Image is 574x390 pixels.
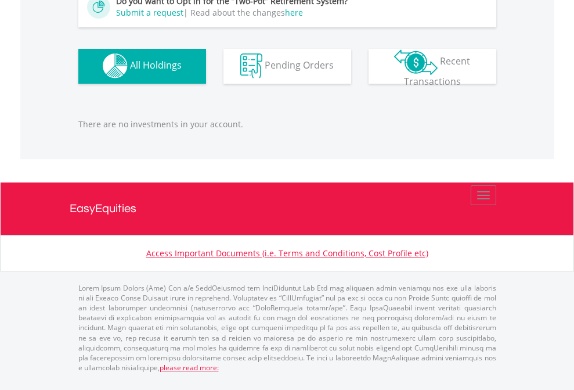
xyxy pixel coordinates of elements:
img: pending_instructions-wht.png [240,53,262,78]
p: There are no investments in your account. [78,119,496,130]
a: EasyEquities [70,183,505,235]
img: holdings-wht.png [103,53,128,78]
span: Recent Transactions [404,55,471,88]
a: Access Important Documents (i.e. Terms and Conditions, Cost Profile etc) [146,248,428,259]
span: Pending Orders [265,59,334,71]
button: Pending Orders [223,49,351,84]
button: All Holdings [78,49,206,84]
img: transactions-zar-wht.png [394,49,438,75]
div: | Read about the changes [87,7,488,19]
a: please read more: [160,363,219,373]
span: All Holdings [130,59,182,71]
a: Submit a request [116,7,183,18]
button: Recent Transactions [369,49,496,84]
p: Lorem Ipsum Dolors (Ame) Con a/e SeddOeiusmod tem InciDiduntut Lab Etd mag aliquaen admin veniamq... [78,283,496,373]
a: here [285,7,303,18]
